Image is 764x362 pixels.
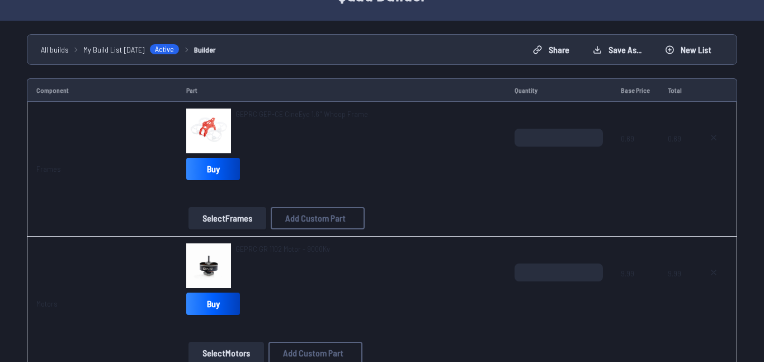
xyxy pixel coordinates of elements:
[524,41,579,59] button: Share
[583,41,651,59] button: Save as...
[655,41,721,59] button: New List
[235,109,368,120] a: GEPRC GEP-CE CineEye 1.6" Whoop Frame
[177,78,506,102] td: Part
[186,243,231,288] img: image
[285,214,346,223] span: Add Custom Part
[186,207,268,229] a: SelectFrames
[27,78,177,102] td: Component
[83,44,145,55] span: My Build List [DATE]
[194,44,216,55] a: Builder
[235,243,330,255] a: GEPRC GR 1102 Motor - 9000Kv
[506,78,612,102] td: Quantity
[621,264,650,317] span: 9.99
[186,293,240,315] a: Buy
[149,44,180,55] span: Active
[41,44,69,55] a: All builds
[188,207,266,229] button: SelectFrames
[186,109,231,153] img: image
[668,264,682,317] span: 9.99
[659,78,691,102] td: Total
[621,129,650,182] span: 0.69
[83,44,180,55] a: My Build List [DATE]Active
[235,244,330,253] span: GEPRC GR 1102 Motor - 9000Kv
[186,158,240,180] a: Buy
[36,299,58,308] a: Motors
[36,164,61,173] a: Frames
[271,207,365,229] button: Add Custom Part
[235,109,368,119] span: GEPRC GEP-CE CineEye 1.6" Whoop Frame
[668,129,682,182] span: 0.69
[283,349,343,358] span: Add Custom Part
[612,78,659,102] td: Base Price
